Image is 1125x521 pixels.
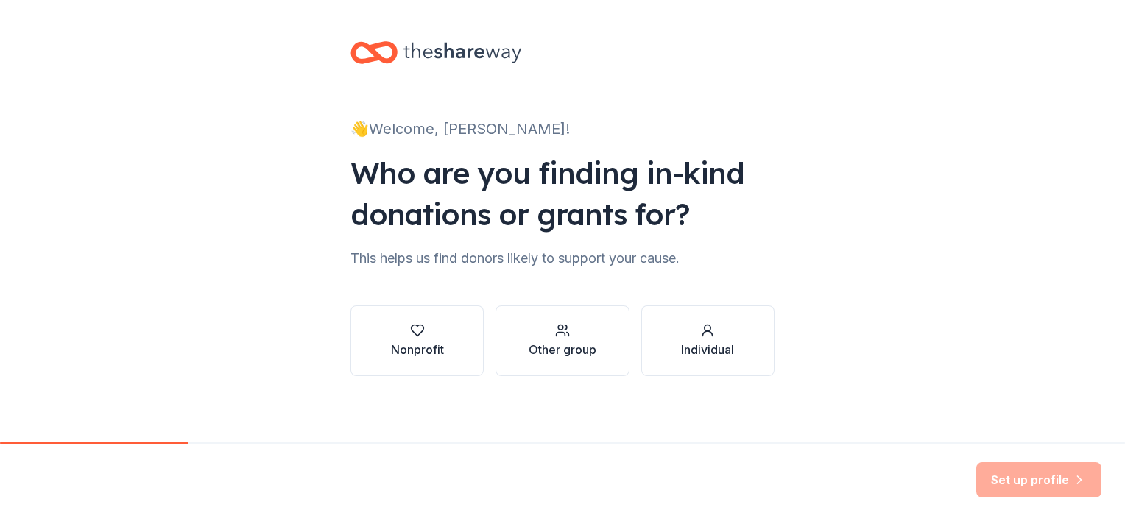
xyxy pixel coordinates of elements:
[681,341,734,358] div: Individual
[350,152,775,235] div: Who are you finding in-kind donations or grants for?
[496,305,629,376] button: Other group
[350,305,484,376] button: Nonprofit
[529,341,596,358] div: Other group
[350,117,775,141] div: 👋 Welcome, [PERSON_NAME]!
[391,341,444,358] div: Nonprofit
[350,247,775,270] div: This helps us find donors likely to support your cause.
[641,305,775,376] button: Individual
